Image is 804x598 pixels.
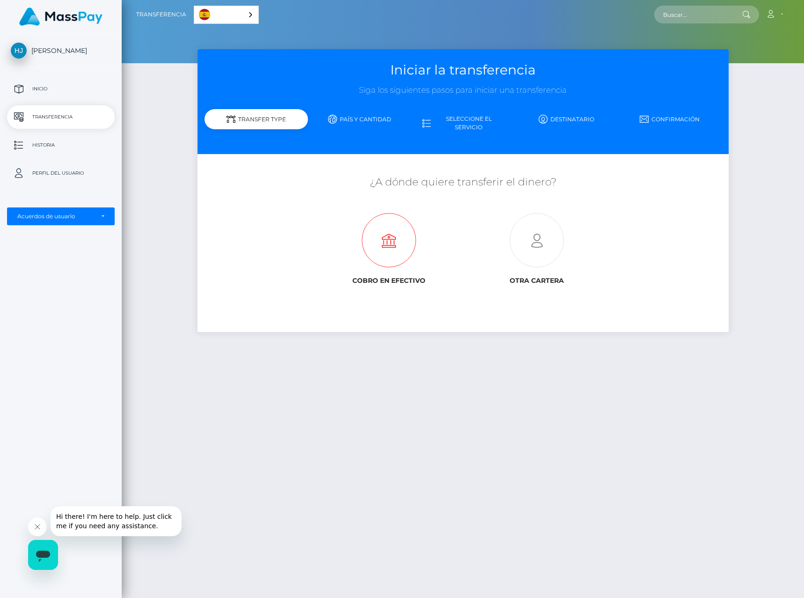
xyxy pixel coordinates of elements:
[205,85,722,96] h3: Siga los siguientes pasos para iniciar una transferencia
[205,175,722,190] h5: ¿A dónde quiere transferir el dinero?
[7,105,115,129] a: Transferencia
[322,277,456,285] h6: Cobro en efectivo
[11,82,111,96] p: Inicio
[470,277,603,285] h6: Otra cartera
[28,540,58,570] iframe: Botón para iniciar la ventana de mensajería
[19,7,102,26] img: MassPay
[308,111,411,127] a: País y cantidad
[7,207,115,225] button: Acuerdos de usuario
[51,506,182,536] iframe: Mensaje de la compañía
[7,133,115,157] a: Historia
[28,517,47,536] iframe: Cerrar mensaje
[194,6,258,23] a: Español
[11,138,111,152] p: Historia
[7,46,115,55] span: [PERSON_NAME]
[411,111,515,135] a: Seleccione el servicio
[17,213,94,220] div: Acuerdos de usuario
[654,6,742,23] input: Buscar...
[205,109,308,129] div: Transfer Type
[618,111,722,127] a: Confirmación
[194,6,259,24] div: Language
[205,61,722,79] h3: Iniciar la transferencia
[11,110,111,124] p: Transferencia
[205,111,308,135] a: Tipo de transferencia
[515,111,618,127] a: Destinatario
[194,6,259,24] aside: Language selected: Español
[7,162,115,185] a: Perfil del usuario
[136,5,186,24] a: Transferencia
[11,166,111,180] p: Perfil del usuario
[7,77,115,101] a: Inicio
